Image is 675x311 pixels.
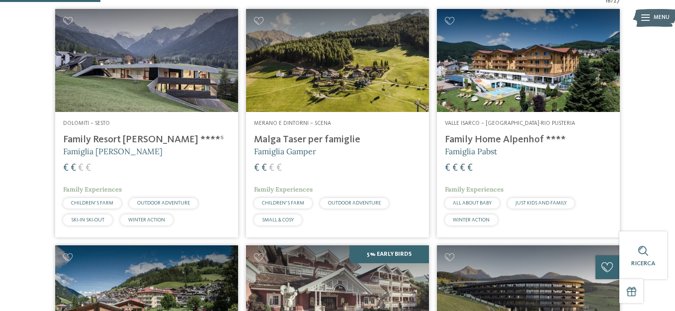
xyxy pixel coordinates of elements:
span: € [452,163,458,173]
span: Family Experiences [63,185,122,194]
span: € [254,163,259,173]
span: € [85,163,91,173]
span: Famiglia Gamper [254,146,316,156]
span: CHILDREN’S FARM [71,201,113,206]
span: € [269,163,274,173]
span: JUST KIDS AND FAMILY [515,201,567,206]
span: WINTER ACTION [128,217,165,222]
span: € [460,163,465,173]
span: € [71,163,76,173]
a: Cercate un hotel per famiglie? Qui troverete solo i migliori! Valle Isarco – [GEOGRAPHIC_DATA]-Ri... [437,9,620,237]
span: SKI-IN SKI-OUT [71,217,104,222]
span: € [261,163,267,173]
span: ALL ABOUT BABY [453,201,492,206]
span: WINTER ACTION [453,217,490,222]
span: SMALL & COSY [262,217,294,222]
h4: Family Home Alpenhof **** [445,134,612,146]
a: Cercate un hotel per famiglie? Qui troverete solo i migliori! Merano e dintorni – Scena Malga Tas... [246,9,429,237]
span: Ricerca [631,260,655,267]
img: Cercate un hotel per famiglie? Qui troverete solo i migliori! [246,9,429,112]
span: € [276,163,282,173]
span: Merano e dintorni – Scena [254,120,331,126]
span: OUTDOOR ADVENTURE [328,201,381,206]
span: € [63,163,69,173]
span: Family Experiences [445,185,504,194]
span: € [78,163,84,173]
h4: Family Resort [PERSON_NAME] ****ˢ [63,134,230,146]
span: Dolomiti – Sesto [63,120,110,126]
span: € [467,163,473,173]
img: Family Resort Rainer ****ˢ [55,9,238,112]
span: OUTDOOR ADVENTURE [137,201,190,206]
h4: Malga Taser per famiglie [254,134,421,146]
span: Famiglia Pabst [445,146,497,156]
span: CHILDREN’S FARM [262,201,304,206]
span: Famiglia [PERSON_NAME] [63,146,163,156]
span: € [445,163,450,173]
span: Family Experiences [254,185,313,194]
a: Cercate un hotel per famiglie? Qui troverete solo i migliori! Dolomiti – Sesto Family Resort [PER... [55,9,238,237]
span: Valle Isarco – [GEOGRAPHIC_DATA]-Rio Pusteria [445,120,575,126]
img: Family Home Alpenhof **** [437,9,620,112]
